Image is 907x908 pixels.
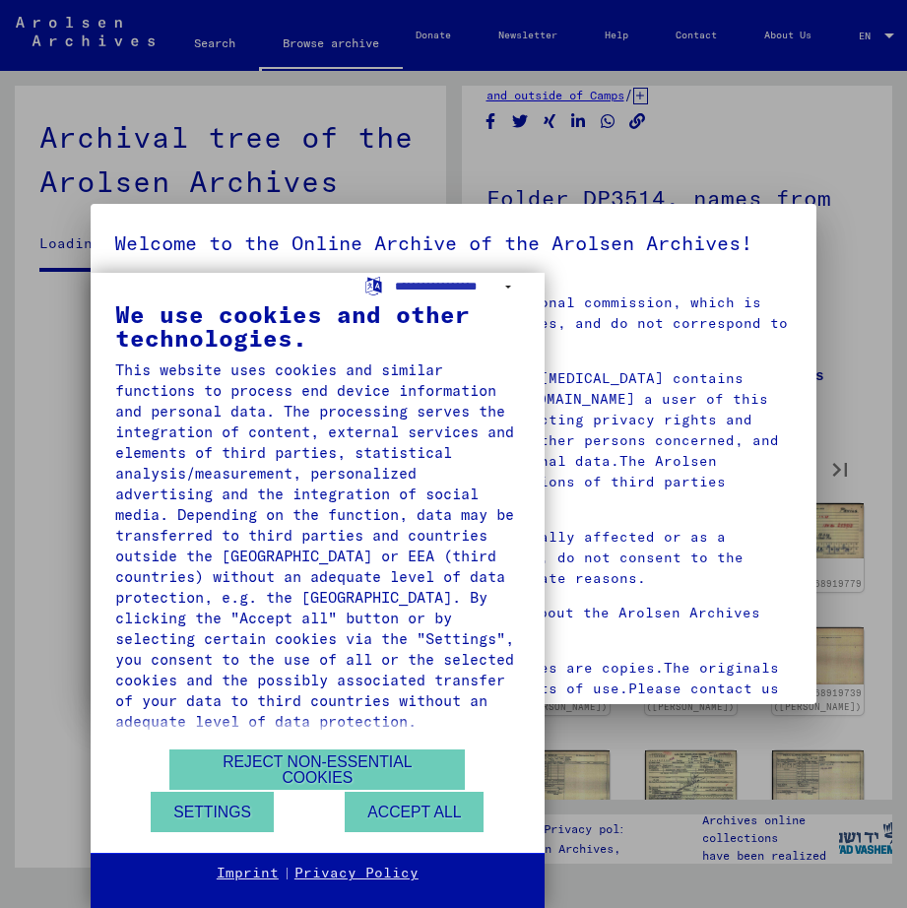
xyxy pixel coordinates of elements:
[345,792,484,832] button: Accept all
[115,359,520,732] div: This website uses cookies and similar functions to process end device information and personal da...
[169,749,465,790] button: Reject non-essential cookies
[294,864,419,883] a: Privacy Policy
[217,864,279,883] a: Imprint
[115,302,520,350] div: We use cookies and other technologies.
[151,792,274,832] button: Settings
